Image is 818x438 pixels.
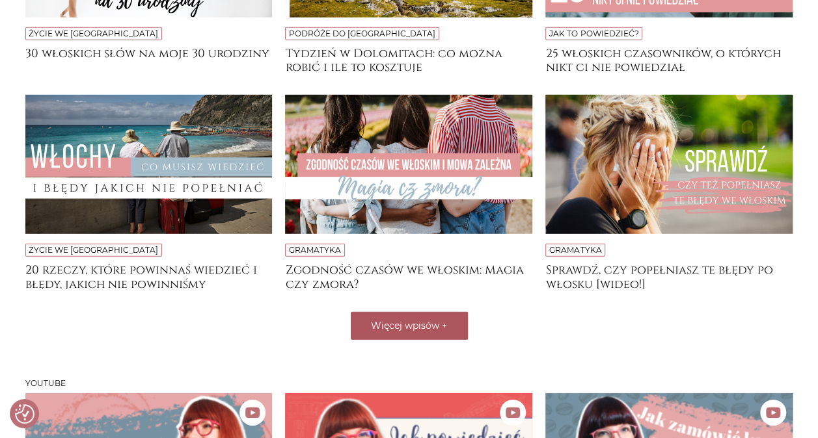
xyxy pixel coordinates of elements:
span: Więcej wpisów [371,320,439,331]
img: Revisit consent button [15,404,34,424]
h3: Youtube [25,379,793,388]
a: Życie we [GEOGRAPHIC_DATA] [29,29,158,38]
a: Życie we [GEOGRAPHIC_DATA] [29,245,158,255]
a: Jak to powiedzieć? [549,29,638,38]
a: 30 włoskich słów na moje 30 urodziny [25,47,273,73]
a: Gramatyka [289,245,341,255]
a: 20 rzeczy, które powinnaś wiedzieć i błędy, jakich nie powinniśmy popełniać we [GEOGRAPHIC_DATA] [25,263,273,289]
a: Podróże do [GEOGRAPHIC_DATA] [289,29,435,38]
a: Zgodność czasów we włoskim: Magia czy zmora? [285,263,532,289]
button: Więcej wpisów + [351,312,468,340]
button: Preferencje co do zgód [15,404,34,424]
a: Tydzień w Dolomitach: co można robić i ile to kosztuje [285,47,532,73]
span: + [442,320,447,331]
a: Sprawdź, czy popełniasz te błędy po włosku [wideo!] [545,263,793,289]
a: 25 włoskich czasowników, o których nikt ci nie powiedział [545,47,793,73]
a: Gramatyka [549,245,601,255]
